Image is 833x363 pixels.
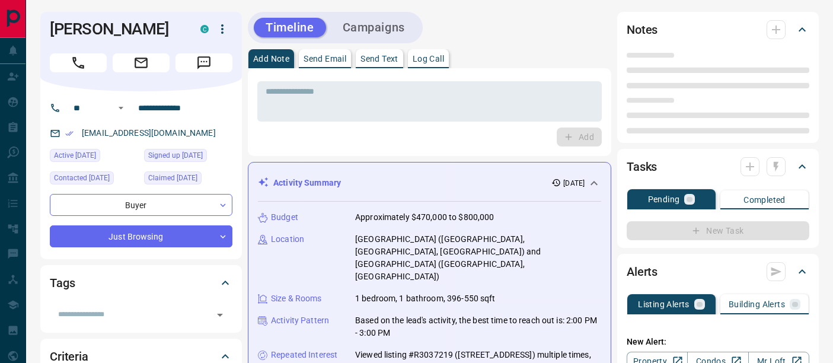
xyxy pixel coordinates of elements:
span: Contacted [DATE] [54,172,110,184]
p: Send Text [360,55,398,63]
h1: [PERSON_NAME] [50,20,183,39]
p: Activity Summary [273,177,341,189]
button: Open [212,307,228,323]
div: condos.ca [200,25,209,33]
p: Listing Alerts [638,300,690,308]
p: Send Email [304,55,346,63]
h2: Notes [627,20,658,39]
div: Tue Aug 19 2025 [144,171,232,188]
p: Building Alerts [729,300,785,308]
p: Activity Pattern [271,314,329,327]
span: Email [113,53,170,72]
p: Add Note [253,55,289,63]
div: Alerts [627,257,809,286]
button: Campaigns [331,18,417,37]
div: Notes [627,15,809,44]
h2: Tags [50,273,75,292]
a: [EMAIL_ADDRESS][DOMAIN_NAME] [82,128,216,138]
p: 1 bedroom, 1 bathroom, 396-550 sqft [355,292,496,305]
p: Budget [271,211,298,224]
span: Active [DATE] [54,149,96,161]
div: Just Browsing [50,225,232,247]
p: [GEOGRAPHIC_DATA] ([GEOGRAPHIC_DATA], [GEOGRAPHIC_DATA], [GEOGRAPHIC_DATA]) and [GEOGRAPHIC_DATA]... [355,233,601,283]
p: New Alert: [627,336,809,348]
svg: Email Verified [65,129,74,138]
div: Mon Aug 18 2025 [144,149,232,165]
span: Call [50,53,107,72]
p: [DATE] [563,178,585,189]
button: Timeline [254,18,326,37]
div: Activity Summary[DATE] [258,172,601,194]
p: Repeated Interest [271,349,337,361]
div: Tasks [627,152,809,181]
p: Pending [648,195,680,203]
p: Log Call [413,55,444,63]
div: Buyer [50,194,232,216]
h2: Tasks [627,157,657,176]
p: Approximately $470,000 to $800,000 [355,211,494,224]
p: Based on the lead's activity, the best time to reach out is: 2:00 PM - 3:00 PM [355,314,601,339]
span: Message [175,53,232,72]
button: Open [114,101,128,115]
div: Wed Sep 10 2025 [50,171,138,188]
p: Size & Rooms [271,292,322,305]
div: Tags [50,269,232,297]
p: Location [271,233,304,246]
span: Claimed [DATE] [148,172,197,184]
h2: Alerts [627,262,658,281]
span: Signed up [DATE] [148,149,203,161]
div: Wed Sep 03 2025 [50,149,138,165]
p: Completed [743,196,786,204]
